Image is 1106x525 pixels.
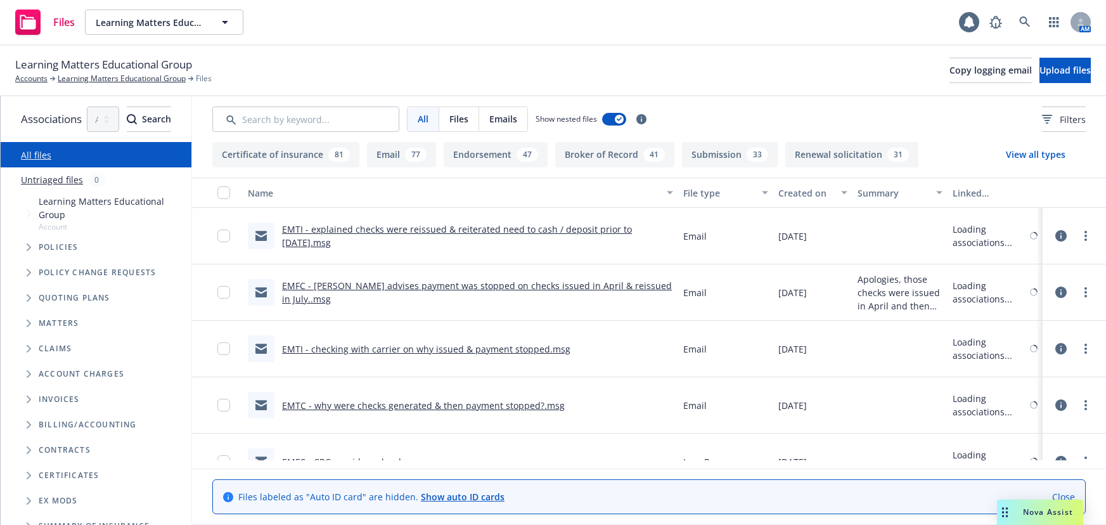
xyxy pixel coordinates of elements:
[773,178,852,208] button: Created on
[15,73,48,84] a: Accounts
[1042,107,1086,132] button: Filters
[682,142,778,167] button: Submission
[778,230,807,243] span: [DATE]
[127,114,137,124] svg: Search
[21,149,51,161] a: All files
[449,112,468,126] span: Files
[953,392,1027,418] div: Loading associations...
[39,396,80,403] span: Invoices
[1041,10,1067,35] a: Switch app
[1078,341,1093,356] a: more
[778,186,833,200] div: Created on
[282,343,570,355] a: EMTI - checking with carrier on why issued & payment stopped.msg
[238,490,505,503] span: Files labeled as "Auto ID card" are hidden.
[747,148,768,162] div: 33
[39,243,79,251] span: Policies
[282,399,565,412] a: EMTC - why were checks generated & then payment stopped?.msg
[489,112,517,126] span: Emails
[953,223,1027,249] div: Loading associations...
[217,455,230,468] input: Toggle Row Selected
[127,107,171,131] div: Search
[405,148,427,162] div: 77
[1060,113,1086,126] span: Filters
[418,112,428,126] span: All
[536,113,597,124] span: Show nested files
[949,64,1032,76] span: Copy logging email
[217,230,230,242] input: Toggle Row Selected
[778,399,807,412] span: [DATE]
[683,455,726,469] span: Loss Runs
[39,195,186,221] span: Learning Matters Educational Group
[555,142,674,167] button: Broker of Record
[683,286,707,299] span: Email
[683,230,707,243] span: Email
[39,446,91,454] span: Contracts
[282,456,458,468] a: EMFC - CRC provides cyber loss runs.msg
[1078,454,1093,469] a: more
[39,269,156,276] span: Policy change requests
[683,399,707,412] span: Email
[85,10,243,35] button: Learning Matters Educational Group
[997,500,1013,525] div: Drag to move
[1078,285,1093,300] a: more
[39,370,124,378] span: Account charges
[953,335,1027,362] div: Loading associations...
[53,17,75,27] span: Files
[217,286,230,299] input: Toggle Row Selected
[858,273,942,313] span: Apologies, those checks were issued in April and then stopped/reissued in July (since they were n...
[1,192,191,412] div: Tree Example
[852,178,948,208] button: Summary
[127,107,171,132] button: SearchSearch
[778,342,807,356] span: [DATE]
[517,148,538,162] div: 47
[39,294,110,302] span: Quoting plans
[328,148,350,162] div: 81
[1052,490,1075,503] a: Close
[444,142,548,167] button: Endorsement
[643,148,665,162] div: 41
[997,500,1083,525] button: Nova Assist
[953,448,1027,475] div: Loading associations...
[217,186,230,199] input: Select all
[948,178,1043,208] button: Linked associations
[243,178,678,208] button: Name
[785,142,918,167] button: Renewal solicitation
[983,10,1008,35] a: Report a Bug
[1078,398,1093,413] a: more
[282,223,632,249] a: EMTI - explained checks were reissued & reiterated need to cash / deposit prior to [DATE].msg
[15,56,192,73] span: Learning Matters Educational Group
[1039,58,1091,83] button: Upload files
[39,320,79,327] span: Matters
[39,345,72,353] span: Claims
[217,399,230,412] input: Toggle Row Selected
[1078,228,1093,243] a: more
[212,107,399,132] input: Search by keyword...
[421,491,505,503] a: Show auto ID cards
[88,172,105,187] div: 0
[949,58,1032,83] button: Copy logging email
[58,73,186,84] a: Learning Matters Educational Group
[1023,507,1073,517] span: Nova Assist
[39,497,77,505] span: Ex Mods
[39,472,99,479] span: Certificates
[39,221,186,232] span: Account
[39,421,137,429] span: Billing/Accounting
[282,280,672,305] a: EMFC - [PERSON_NAME] advises payment was stopped on checks issued in April & reissued in July..msg
[1039,64,1091,76] span: Upload files
[212,142,359,167] button: Certificate of insurance
[887,148,909,162] div: 31
[953,186,1038,200] div: Linked associations
[367,142,436,167] button: Email
[10,4,80,40] a: Files
[683,342,707,356] span: Email
[217,342,230,355] input: Toggle Row Selected
[1012,10,1038,35] a: Search
[678,178,773,208] button: File type
[858,186,929,200] div: Summary
[778,455,807,469] span: [DATE]
[683,186,754,200] div: File type
[96,16,205,29] span: Learning Matters Educational Group
[21,173,83,186] a: Untriaged files
[778,286,807,299] span: [DATE]
[248,186,659,200] div: Name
